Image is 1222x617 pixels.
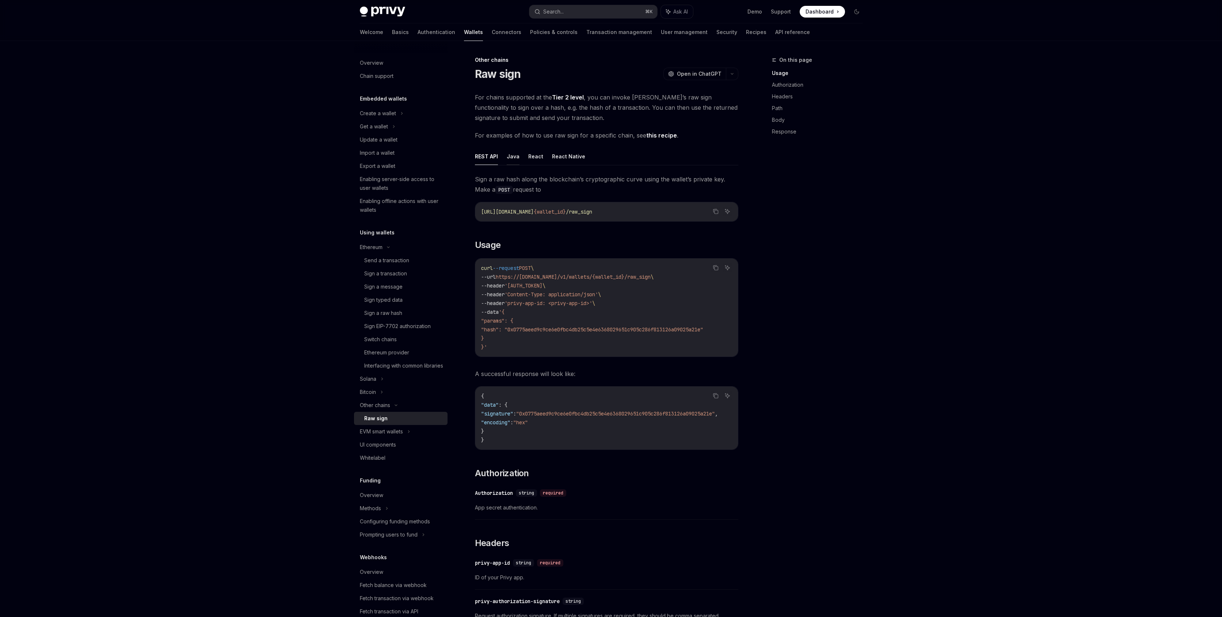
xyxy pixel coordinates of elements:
[529,5,657,18] button: Search...⌘K
[513,410,516,417] span: :
[481,317,513,324] span: "params": {
[772,102,868,114] a: Path
[598,291,601,298] span: \
[360,162,395,170] div: Export a wallet
[519,265,531,271] span: POST
[475,598,560,605] div: privy-authorization-signature
[677,70,722,78] span: Open in ChatGPT
[475,239,501,251] span: Usage
[723,391,732,400] button: Ask AI
[499,309,505,315] span: '{
[645,9,653,15] span: ⌘ K
[651,274,654,280] span: \
[475,503,738,512] span: App secret authentication.
[360,23,383,41] a: Welcome
[360,427,403,436] div: EVM smart wallets
[806,8,834,15] span: Dashboard
[475,92,738,123] span: For chains supported at the , you can invoke [PERSON_NAME]’s raw sign functionality to sign over ...
[354,565,448,579] a: Overview
[499,402,507,408] span: : {
[360,94,407,103] h5: Embedded wallets
[364,256,409,265] div: Send a transaction
[586,23,652,41] a: Transaction management
[354,451,448,464] a: Whitelabel
[364,322,431,331] div: Sign EIP-7702 authorization
[475,130,738,140] span: For examples of how to use raw sign for a specific chain, see .
[475,467,529,479] span: Authorization
[360,375,376,383] div: Solana
[364,361,443,370] div: Interfacing with common libraries
[516,410,715,417] span: "0x0775aeed9c9ce6e0fbc4db25c5e4e6368029651c905c286f813126a09025a21e"
[360,504,381,513] div: Methods
[354,515,448,528] a: Configuring funding methods
[481,393,484,399] span: {
[747,8,762,15] a: Demo
[360,491,383,500] div: Overview
[552,148,585,165] button: React Native
[464,23,483,41] a: Wallets
[661,5,693,18] button: Ask AI
[354,280,448,293] a: Sign a message
[354,293,448,306] a: Sign typed data
[537,559,563,567] div: required
[354,146,448,159] a: Import a wallet
[360,476,381,485] h5: Funding
[566,208,592,215] span: /raw_sign
[360,148,395,157] div: Import a wallet
[481,265,493,271] span: curl
[354,69,448,83] a: Chain support
[354,267,448,280] a: Sign a transaction
[475,369,738,379] span: A successful response will look like:
[475,148,498,165] button: REST API
[481,335,484,342] span: }
[481,410,513,417] span: "signature"
[475,573,738,582] span: ID of your Privy app.
[481,291,505,298] span: --header
[475,489,513,497] div: Authorization
[475,537,509,549] span: Headers
[779,56,812,64] span: On this page
[354,320,448,333] a: Sign EIP-7702 authorization
[364,335,397,344] div: Switch chains
[513,419,528,426] span: "hex"
[510,419,513,426] span: :
[354,359,448,372] a: Interfacing with common libraries
[354,592,448,605] a: Fetch transaction via webhook
[354,159,448,173] a: Export a wallet
[505,282,543,289] span: '[AUTH_TOKEN]
[360,135,397,144] div: Update a wallet
[481,419,510,426] span: "encoding"
[552,94,584,101] a: Tier 2 level
[481,208,534,215] span: [URL][DOMAIN_NAME]
[481,300,505,306] span: --header
[481,344,487,350] span: }'
[528,148,543,165] button: React
[673,8,688,15] span: Ask AI
[851,6,863,18] button: Toggle dark mode
[354,56,448,69] a: Overview
[711,263,720,272] button: Copy the contents from the code block
[360,197,443,214] div: Enabling offline actions with user wallets
[646,132,677,139] a: this recipe
[364,414,388,423] div: Raw sign
[475,174,738,195] span: Sign a raw hash along the blockchain’s cryptographic curve using the wallet’s private key. Make a...
[495,186,513,194] code: POST
[592,300,595,306] span: \
[505,291,598,298] span: 'Content-Type: application/json'
[566,598,581,604] span: string
[360,607,418,616] div: Fetch transaction via API
[360,553,387,562] h5: Webhooks
[364,348,409,357] div: Ethereum provider
[354,195,448,217] a: Enabling offline actions with user wallets
[481,402,499,408] span: "data"
[360,175,443,192] div: Enabling server-side access to user wallets
[481,274,496,280] span: --url
[364,309,402,317] div: Sign a raw hash
[364,282,403,291] div: Sign a message
[392,23,409,41] a: Basics
[418,23,455,41] a: Authentication
[354,412,448,425] a: Raw sign
[481,309,499,315] span: --data
[481,428,484,434] span: }
[496,274,651,280] span: https://[DOMAIN_NAME]/v1/wallets/{wallet_id}/raw_sign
